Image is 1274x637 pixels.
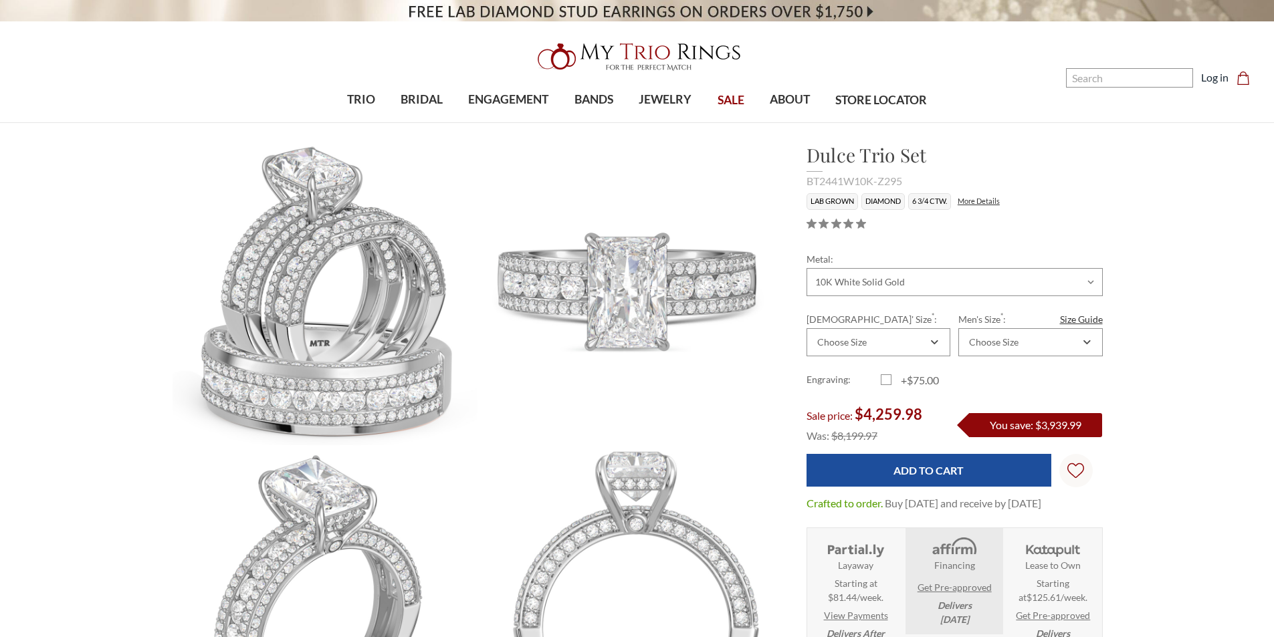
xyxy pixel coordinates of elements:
span: Sale price: [807,409,853,422]
button: submenu toggle [783,122,797,123]
button: submenu toggle [659,122,672,123]
a: STORE LOCATOR [823,79,940,122]
li: 6 3/4 CTW. [908,193,951,210]
a: Get Pre-approved [918,580,992,594]
em: Delivers [938,598,972,626]
input: Add to Cart [807,454,1051,487]
span: JEWELRY [639,91,692,108]
strong: Financing [934,558,975,572]
svg: cart.cart_preview [1237,72,1250,85]
img: Affirm [923,536,985,559]
strong: Layaway [838,558,873,572]
div: Choose Size [969,337,1019,348]
img: My Trio Rings [530,35,744,78]
a: Get Pre-approved [1016,608,1090,622]
a: BANDS [562,78,626,122]
span: [DATE] [940,614,969,625]
label: Engraving: [807,372,881,388]
button: submenu toggle [415,122,429,123]
a: Cart with 0 items [1237,70,1258,86]
dt: Crafted to order. [807,495,883,511]
span: BANDS [574,91,613,108]
span: ABOUT [770,91,810,108]
div: Combobox [807,328,950,356]
h1: Dulce Trio Set [807,141,1103,169]
a: Wish Lists [1059,454,1093,487]
li: Lab Grown [807,193,858,210]
span: ENGAGEMENT [468,91,548,108]
span: STORE LOCATOR [835,92,927,109]
span: Starting at $81.44/week. [828,576,883,604]
a: ABOUT [757,78,823,122]
li: Affirm [906,528,1002,635]
div: Choose Size [817,337,867,348]
div: Combobox [958,328,1102,356]
strong: Lease to Own [1025,558,1081,572]
dd: Buy [DATE] and receive by [DATE] [885,495,1041,511]
input: Search [1066,68,1193,88]
a: View Payments [824,608,888,622]
button: submenu toggle [502,122,515,123]
label: [DEMOGRAPHIC_DATA]' Size : [807,312,950,326]
span: TRIO [347,91,375,108]
span: Starting at . [1008,576,1097,604]
label: Metal: [807,252,1103,266]
img: Layaway [825,536,887,559]
img: Photo of Dulce 6 3/4 ct tw. Lab Grown Diamond Radiant Solitaire Trio Set 10K White Gold [BT2441WE... [479,140,784,445]
svg: Wish Lists [1067,420,1084,521]
button: submenu toggle [587,122,601,123]
a: ENGAGEMENT [455,78,561,122]
label: +$75.00 [881,372,955,388]
span: $125.61/week [1027,592,1085,603]
a: TRIO [334,78,388,122]
a: JEWELRY [626,78,704,122]
img: Photo of Dulce 6 3/4 ct tw. Lab Grown Diamond Radiant Solitaire Trio Set 10K White Gold [BT2441W-... [173,140,478,445]
span: $4,259.98 [855,405,922,423]
li: Diamond [861,193,905,210]
span: $8,199.97 [831,429,877,442]
a: BRIDAL [388,78,455,122]
span: SALE [718,92,744,109]
a: Log in [1201,70,1229,86]
span: You save: $3,939.99 [990,418,1081,431]
a: My Trio Rings [369,35,904,78]
div: BT2441W10K-Z295 [807,173,1103,189]
label: Men's Size : [958,312,1102,326]
span: BRIDAL [401,91,443,108]
button: submenu toggle [354,122,368,123]
a: SALE [704,79,756,122]
a: Size Guide [1060,312,1103,326]
img: Katapult [1022,536,1084,559]
a: More Details [958,197,1000,205]
span: Was: [807,429,829,442]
